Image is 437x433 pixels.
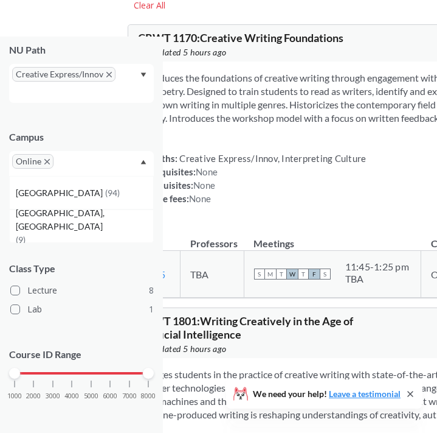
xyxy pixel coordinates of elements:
[105,188,120,198] span: ( 94 )
[10,301,154,317] label: Lab
[149,284,154,297] span: 8
[16,234,26,245] span: ( 9 )
[64,393,79,400] span: 4000
[149,303,154,316] span: 1
[254,269,265,280] span: S
[16,206,153,233] span: [GEOGRAPHIC_DATA], [GEOGRAPHIC_DATA]
[9,151,154,176] div: OnlineX to remove pillDropdown arrow[GEOGRAPHIC_DATA](94)[GEOGRAPHIC_DATA], [GEOGRAPHIC_DATA](9)
[196,166,218,177] span: None
[26,393,41,400] span: 2000
[189,193,211,204] span: None
[140,160,146,164] svg: Dropdown arrow
[181,251,244,298] td: TBA
[140,72,146,77] svg: Dropdown arrow
[150,342,227,356] span: Updated 5 hours ago
[106,72,112,77] svg: X to remove pill
[9,130,154,144] div: Campus
[193,180,215,191] span: None
[265,269,276,280] span: M
[138,152,366,205] div: NUPaths: Prerequisites: Corequisites: Course fees:
[9,262,154,275] span: Class Type
[329,389,401,399] a: Leave a testimonial
[181,225,244,251] th: Professors
[7,393,22,400] span: 1000
[9,64,154,103] div: Creative Express/InnovX to remove pillDropdown arrow
[276,269,287,280] span: T
[12,154,53,169] span: OnlineX to remove pill
[46,393,60,400] span: 3000
[12,67,115,82] span: Creative Express/InnovX to remove pill
[138,314,353,341] span: CRWT 1801 : Writing Creatively in the Age of Artificial Intelligence
[9,43,154,57] div: NU Path
[16,186,105,200] span: [GEOGRAPHIC_DATA]
[309,269,320,280] span: F
[150,46,227,59] span: Updated 5 hours ago
[177,153,366,164] span: Creative Express/Innov, Interpreting Culture
[253,390,401,398] span: We need your help!
[44,159,50,164] svg: X to remove pill
[244,225,421,251] th: Meetings
[9,348,154,362] p: Course ID Range
[122,393,137,400] span: 7000
[345,261,409,273] div: 11:45 - 1:25 pm
[141,393,156,400] span: 8000
[320,269,331,280] span: S
[287,269,298,280] span: W
[138,31,343,44] span: CRWT 1170 : Creative Writing Foundations
[298,269,309,280] span: T
[103,393,117,400] span: 6000
[345,273,409,285] div: TBA
[84,393,98,400] span: 5000
[10,283,154,298] label: Lecture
